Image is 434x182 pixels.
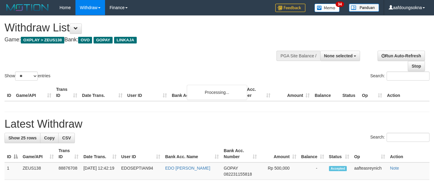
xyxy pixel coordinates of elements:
th: Status: activate to sort column ascending [327,145,352,162]
h1: Latest Withdraw [5,118,429,130]
span: CSV [62,136,71,140]
td: EDOSEPTIAN94 [119,162,163,180]
th: Balance: activate to sort column ascending [299,145,327,162]
td: [DATE] 12:42:19 [81,162,119,180]
span: OVO [78,37,92,43]
span: Copy 082231155818 to clipboard [224,172,252,177]
span: Show 25 rows [8,136,37,140]
button: None selected [320,51,360,61]
input: Search: [387,133,429,142]
span: Copy [44,136,55,140]
th: Action [385,84,429,101]
th: Op [359,84,385,101]
th: ID: activate to sort column descending [5,145,20,162]
th: Balance [312,84,340,101]
td: Rp 500,000 [259,162,298,180]
img: panduan.png [349,4,379,12]
td: ZEUS138 [20,162,56,180]
th: Trans ID: activate to sort column ascending [56,145,81,162]
img: Feedback.jpg [275,4,305,12]
select: Showentries [15,72,38,81]
th: Bank Acc. Number [233,84,273,101]
th: Date Trans.: activate to sort column ascending [81,145,119,162]
span: GOPAY [224,166,238,171]
th: Bank Acc. Name [169,84,233,101]
th: User ID [125,84,170,101]
span: OXPLAY > ZEUS138 [21,37,64,43]
div: PGA Site Balance / [276,51,320,61]
input: Search: [387,72,429,81]
th: Amount: activate to sort column ascending [259,145,298,162]
a: Stop [408,61,425,71]
th: Status [340,84,359,101]
a: Show 25 rows [5,133,40,143]
th: Trans ID [54,84,80,101]
span: GOPAY [94,37,113,43]
td: aafteasreynich [352,162,388,180]
span: Accepted [329,166,347,171]
a: Note [390,166,399,171]
th: Game/API [14,84,54,101]
td: - [299,162,327,180]
span: LINKAJA [114,37,137,43]
td: 1 [5,162,20,180]
a: CSV [58,133,75,143]
td: 88876708 [56,162,81,180]
th: Amount [273,84,312,101]
a: Copy [40,133,59,143]
label: Search: [370,133,429,142]
h1: Withdraw List [5,22,283,34]
th: Op: activate to sort column ascending [352,145,388,162]
span: 34 [336,2,344,7]
a: Run Auto-Refresh [378,51,425,61]
th: Date Trans. [80,84,125,101]
span: None selected [324,53,353,58]
th: Bank Acc. Number: activate to sort column ascending [221,145,259,162]
a: EDO [PERSON_NAME] [165,166,210,171]
th: User ID: activate to sort column ascending [119,145,163,162]
label: Search: [370,72,429,81]
th: Action [388,145,429,162]
h4: Game: Bank: [5,37,283,43]
img: Button%20Memo.svg [314,4,340,12]
th: ID [5,84,14,101]
img: MOTION_logo.png [5,3,50,12]
th: Game/API: activate to sort column ascending [20,145,56,162]
div: Processing... [187,85,247,100]
th: Bank Acc. Name: activate to sort column ascending [163,145,221,162]
label: Show entries [5,72,50,81]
